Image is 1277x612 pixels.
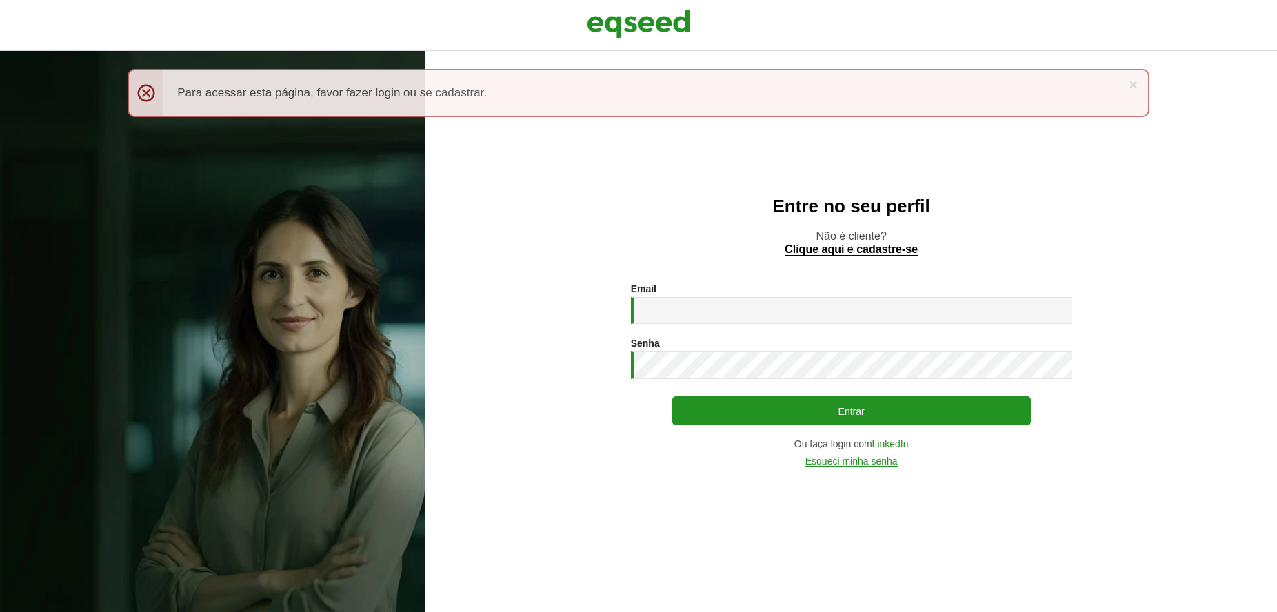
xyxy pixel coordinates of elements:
[453,229,1249,256] p: Não é cliente?
[631,284,656,294] label: Email
[631,338,660,348] label: Senha
[1129,77,1138,92] a: ×
[872,439,909,449] a: LinkedIn
[128,69,1149,117] div: Para acessar esta página, favor fazer login ou se cadastrar.
[785,244,918,256] a: Clique aqui e cadastre-se
[453,196,1249,216] h2: Entre no seu perfil
[587,7,690,41] img: EqSeed Logo
[631,439,1072,449] div: Ou faça login com
[672,396,1031,425] button: Entrar
[805,456,898,467] a: Esqueci minha senha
